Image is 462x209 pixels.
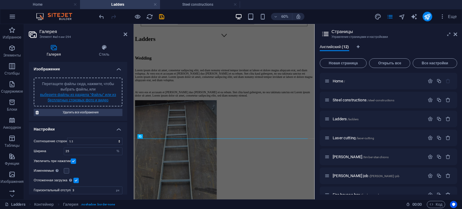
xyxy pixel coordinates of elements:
[29,122,127,133] h4: Настройки
[63,201,79,208] span: Щелкните, чтобы выбрать. Дважды щелкните, чтобы изменить
[445,116,451,121] div: Удалить
[333,98,394,102] span: Steel constructions
[331,117,425,121] div: Ladders/ladders
[367,99,395,102] span: /steel-constructions
[34,109,122,116] button: Удалить все изображения
[347,118,359,121] span: /ladders
[39,34,115,40] h3: Элемент #ed-new-294
[356,137,374,140] span: /laser-cutting
[374,13,382,20] button: design
[445,154,451,159] div: Удалить
[114,187,122,194] div: px
[436,78,442,84] div: Копировать
[436,135,442,140] div: Копировать
[3,125,21,130] p: Аккордеон
[436,154,442,159] div: Копировать
[1,89,23,94] p: Содержимое
[428,97,433,103] div: Настройки
[80,1,160,8] h4: Ladders
[374,13,381,20] i: Дизайн (Ctrl+Alt+Y)
[331,136,425,140] div: Laser cutting/laser-cutting
[331,155,425,159] div: [PERSON_NAME]/timber-stanchions
[333,136,374,140] span: Нажмите, чтобы открыть страницу
[34,189,71,192] label: Горизонтальный отступ
[3,53,21,58] p: Элементы
[406,201,422,208] h6: Время сеанса
[450,201,457,208] button: Usercentrics
[369,58,410,68] button: Открыть все
[34,201,115,208] nav: breadcrumb
[333,79,345,83] span: Нажмите, чтобы открыть страницу
[436,173,442,178] div: Копировать
[158,13,165,20] i: Сохранить (Ctrl+S)
[445,97,451,103] div: Удалить
[399,13,406,20] button: navigator
[160,1,240,8] h4: Steel constructions
[5,143,20,148] p: Таблицы
[34,138,67,145] label: Соотношение сторон
[40,82,116,102] span: Перетащите файлы сюда, нажмите, чтобы выбрать файлы, или
[430,201,442,208] span: Код
[134,13,141,20] button: Нажмите здесь, чтобы выйти из режима предварительного просмотра и продолжить редактирование
[7,107,17,112] p: Блоки
[428,116,433,121] div: Настройки
[428,78,433,84] div: Настройки
[415,61,454,65] span: Все настройки
[411,13,418,20] button: text_generator
[5,161,19,166] p: Функции
[280,13,290,20] h6: 60%
[437,12,459,21] button: Еще
[35,13,80,20] img: Editor Logo
[417,202,417,207] span: :
[428,192,433,197] div: Настройки
[411,13,417,20] i: AI Writer
[424,13,431,20] i: Опубликовать
[445,192,451,197] div: Удалить
[98,13,105,20] i: Отменить: Изменить изображения галереи (Ctrl+Z)
[436,97,442,103] div: Копировать
[445,78,451,84] div: Стартовую страницу нельзя удалить
[296,14,301,19] i: При изменении размера уровень масштабирования подстраивается автоматически в соответствии с выбра...
[34,158,71,165] label: Увеличить при нажатии
[81,45,127,57] h4: Стиль
[331,98,425,102] div: Steel constructions/steel-constructions
[361,193,383,197] span: /fire-houses-box
[1,179,24,184] p: Изображения
[445,173,451,178] div: Удалить
[34,201,54,208] span: Щелкните, чтобы выбрать. Дважды щелкните, чтобы изменить
[146,13,153,20] i: Перезагрузить страницу
[331,174,425,178] div: [PERSON_NAME] job/[PERSON_NAME]-job
[331,79,425,83] div: Home/
[331,29,457,34] h2: Страницы
[98,13,105,20] button: undo
[412,201,422,208] span: 00 00
[3,35,21,40] p: Избранное
[271,13,292,20] button: 60%
[428,154,433,159] div: Настройки
[29,45,81,57] h4: Галерея
[39,29,127,34] h2: Галерея
[369,174,400,178] span: /[PERSON_NAME]-job
[423,12,432,21] button: publish
[5,71,20,76] p: Столбцы
[436,116,442,121] div: Копировать
[29,62,127,73] h4: Изображение
[333,117,359,121] span: Нажмите, чтобы открыть страницу
[436,192,442,197] div: Копировать
[41,109,121,116] span: Удалить все изображения
[34,149,64,153] label: Ширина
[363,155,389,159] span: /timber-stanchions
[5,201,26,208] a: Щелкните для отмены выбора. Дважды щелкните, чтобы открыть Страницы
[34,167,64,174] label: Изменяемые
[40,93,116,102] a: выберите файлы из раздела "Файлы" или из бесплатных стоковых фото и видео
[146,13,153,20] button: reload
[428,135,433,140] div: Настройки
[427,201,445,208] button: Код
[344,80,345,83] span: /
[387,13,394,20] button: pages
[331,34,445,40] h3: Управление страницами и настройками
[372,61,407,65] span: Открыть все
[399,13,405,20] i: Навигатор
[333,174,399,178] span: Нажмите, чтобы открыть страницу
[445,135,451,140] div: Удалить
